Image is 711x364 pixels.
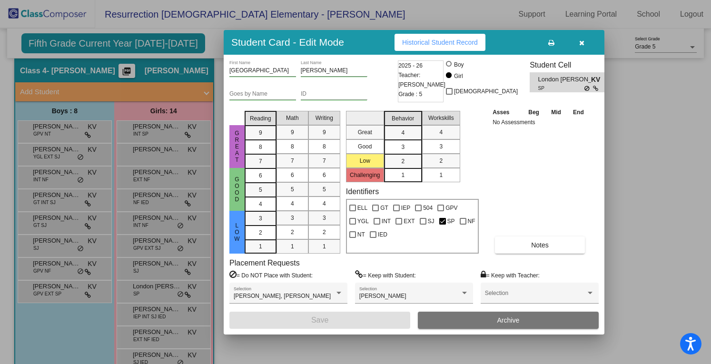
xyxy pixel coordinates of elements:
[392,114,414,123] span: Behavior
[291,228,294,236] span: 2
[398,61,423,70] span: 2025 - 26
[291,157,294,165] span: 7
[259,242,262,251] span: 1
[538,75,591,85] span: London [PERSON_NAME]
[250,114,271,123] span: Reading
[229,258,300,267] label: Placement Requests
[357,229,365,240] span: NT
[401,157,405,166] span: 2
[259,157,262,166] span: 7
[402,39,478,46] span: Historical Student Record
[404,216,415,227] span: EXT
[439,128,443,137] span: 4
[591,75,604,85] span: KV
[567,107,590,118] th: End
[259,143,262,151] span: 8
[291,128,294,137] span: 9
[398,70,445,89] span: Teacher: [PERSON_NAME]
[291,214,294,222] span: 3
[428,114,454,122] span: Workskills
[323,185,326,194] span: 5
[382,216,391,227] span: INT
[445,202,457,214] span: GPV
[229,91,296,98] input: goes by name
[428,216,434,227] span: SJ
[323,142,326,151] span: 8
[530,60,612,69] h3: Student Cell
[259,186,262,194] span: 5
[233,222,241,242] span: Low
[357,216,369,227] span: YGL
[291,171,294,179] span: 6
[291,185,294,194] span: 5
[401,171,405,179] span: 1
[538,85,584,92] span: SP
[229,270,313,280] label: = Do NOT Place with Student:
[233,130,241,163] span: Great
[323,171,326,179] span: 6
[229,312,410,329] button: Save
[522,107,545,118] th: Beg
[378,229,387,240] span: IED
[259,128,262,137] span: 9
[380,202,388,214] span: GT
[495,236,585,254] button: Notes
[286,114,299,122] span: Math
[323,228,326,236] span: 2
[401,143,405,151] span: 3
[545,107,567,118] th: Mid
[497,316,520,324] span: Archive
[439,171,443,179] span: 1
[447,216,455,227] span: SP
[418,312,599,329] button: Archive
[259,228,262,237] span: 2
[454,72,463,80] div: Girl
[490,118,590,127] td: No Assessments
[490,107,522,118] th: Asses
[259,200,262,208] span: 4
[291,242,294,251] span: 1
[423,202,433,214] span: 504
[398,89,422,99] span: Grade : 5
[481,270,540,280] label: = Keep with Teacher:
[531,241,549,249] span: Notes
[357,202,367,214] span: ELL
[259,214,262,223] span: 3
[291,142,294,151] span: 8
[454,60,464,69] div: Boy
[468,216,475,227] span: NF
[323,199,326,208] span: 4
[316,114,333,122] span: Writing
[234,293,331,299] span: [PERSON_NAME], [PERSON_NAME]
[231,36,344,48] h3: Student Card - Edit Mode
[439,157,443,165] span: 2
[439,142,443,151] span: 3
[323,157,326,165] span: 7
[311,316,328,324] span: Save
[355,270,416,280] label: = Keep with Student:
[323,242,326,251] span: 1
[291,199,294,208] span: 4
[323,214,326,222] span: 3
[359,293,406,299] span: [PERSON_NAME]
[401,128,405,137] span: 4
[346,187,379,196] label: Identifiers
[323,128,326,137] span: 9
[259,171,262,180] span: 6
[233,176,241,203] span: Good
[454,86,518,97] span: [DEMOGRAPHIC_DATA]
[401,202,410,214] span: IEP
[395,34,485,51] button: Historical Student Record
